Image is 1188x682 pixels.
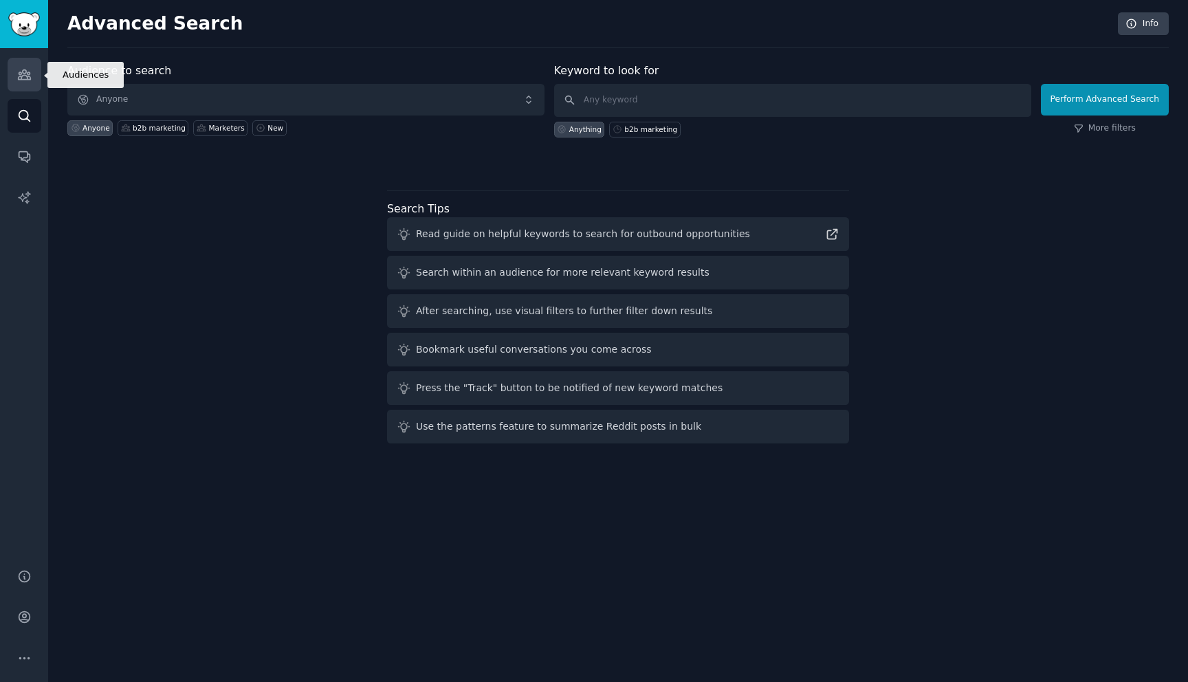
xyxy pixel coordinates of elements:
[67,84,544,115] button: Anyone
[1074,122,1136,135] a: More filters
[208,123,244,133] div: Marketers
[1118,12,1169,36] a: Info
[569,124,602,134] div: Anything
[554,84,1031,117] input: Any keyword
[133,123,186,133] div: b2b marketing
[624,124,677,134] div: b2b marketing
[1041,84,1169,115] button: Perform Advanced Search
[8,12,40,36] img: GummySearch logo
[416,265,709,280] div: Search within an audience for more relevant keyword results
[82,123,110,133] div: Anyone
[416,304,712,318] div: After searching, use visual filters to further filter down results
[252,120,286,136] a: New
[416,227,750,241] div: Read guide on helpful keywords to search for outbound opportunities
[416,342,652,357] div: Bookmark useful conversations you come across
[67,13,1110,35] h2: Advanced Search
[387,202,450,215] label: Search Tips
[416,419,701,434] div: Use the patterns feature to summarize Reddit posts in bulk
[554,64,659,77] label: Keyword to look for
[416,381,723,395] div: Press the "Track" button to be notified of new keyword matches
[67,64,171,77] label: Audience to search
[267,123,283,133] div: New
